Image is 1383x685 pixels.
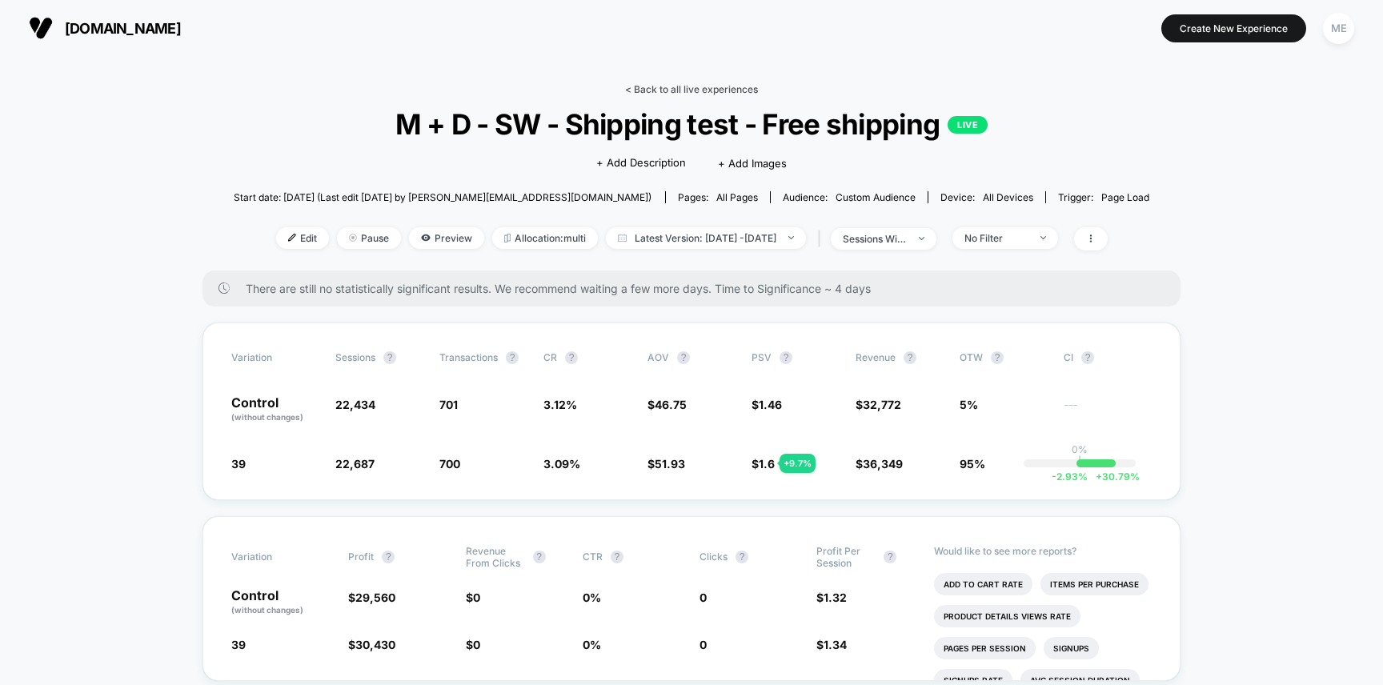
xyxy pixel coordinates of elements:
[65,20,181,37] span: [DOMAIN_NAME]
[439,351,498,363] span: Transactions
[276,227,329,249] span: Edit
[948,116,988,134] p: LIVE
[625,83,758,95] a: < Back to all live experiences
[1040,573,1148,595] li: Items Per Purchase
[788,236,794,239] img: end
[355,591,395,604] span: 29,560
[1040,236,1046,239] img: end
[1081,351,1094,364] button: ?
[863,457,903,471] span: 36,349
[816,591,847,604] span: $
[506,351,519,364] button: ?
[780,454,816,473] div: + 9.7 %
[355,638,395,651] span: 30,430
[655,398,687,411] span: 46.75
[1088,471,1140,483] span: 30.79 %
[928,191,1045,203] span: Device:
[884,551,896,563] button: ?
[337,227,401,249] span: Pause
[504,234,511,242] img: rebalance
[718,157,787,170] span: + Add Images
[533,551,546,563] button: ?
[919,237,924,240] img: end
[466,591,480,604] span: $
[348,638,395,651] span: $
[543,351,557,363] span: CR
[1044,637,1099,659] li: Signups
[1318,12,1359,45] button: ME
[759,398,782,411] span: 1.46
[1101,191,1149,203] span: Page Load
[991,351,1004,364] button: ?
[904,351,916,364] button: ?
[700,551,728,563] span: Clicks
[565,351,578,364] button: ?
[863,398,901,411] span: 32,772
[816,638,847,651] span: $
[466,638,480,651] span: $
[335,398,375,411] span: 22,434
[1161,14,1306,42] button: Create New Experience
[759,457,775,471] span: 1.6
[836,191,916,203] span: Custom Audience
[348,551,374,563] span: Profit
[655,457,685,471] span: 51.93
[335,457,375,471] span: 22,687
[439,398,458,411] span: 701
[647,398,687,411] span: $
[700,591,707,604] span: 0
[583,551,603,563] span: CTR
[960,351,1048,364] span: OTW
[231,605,303,615] span: (without changes)
[231,638,246,651] span: 39
[583,638,601,651] span: 0 %
[492,227,598,249] span: Allocation: multi
[780,351,792,364] button: ?
[1078,455,1081,467] p: |
[824,591,847,604] span: 1.32
[960,457,985,471] span: 95%
[856,457,903,471] span: $
[29,16,53,40] img: Visually logo
[934,637,1036,659] li: Pages Per Session
[934,573,1032,595] li: Add To Cart Rate
[1058,191,1149,203] div: Trigger:
[856,398,901,411] span: $
[752,457,775,471] span: $
[736,551,748,563] button: ?
[473,591,480,604] span: 0
[231,412,303,422] span: (without changes)
[231,545,319,569] span: Variation
[606,227,806,249] span: Latest Version: [DATE] - [DATE]
[246,282,1148,295] span: There are still no statistically significant results. We recommend waiting a few more days . Time...
[647,351,669,363] span: AOV
[960,398,978,411] span: 5%
[439,457,460,471] span: 700
[934,545,1152,557] p: Would like to see more reports?
[611,551,623,563] button: ?
[1064,351,1152,364] span: CI
[752,351,772,363] span: PSV
[1072,443,1088,455] p: 0%
[934,605,1080,627] li: Product Details Views Rate
[814,227,831,250] span: |
[816,545,876,569] span: Profit Per Session
[647,457,685,471] span: $
[716,191,758,203] span: all pages
[856,351,896,363] span: Revenue
[409,227,484,249] span: Preview
[824,638,847,651] span: 1.34
[677,351,690,364] button: ?
[466,545,525,569] span: Revenue From Clicks
[383,351,396,364] button: ?
[752,398,782,411] span: $
[783,191,916,203] div: Audience:
[700,638,707,651] span: 0
[24,15,186,41] button: [DOMAIN_NAME]
[843,233,907,245] div: sessions with impression
[335,351,375,363] span: Sessions
[1064,400,1152,423] span: ---
[349,234,357,242] img: end
[543,398,577,411] span: 3.12 %
[1323,13,1354,44] div: ME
